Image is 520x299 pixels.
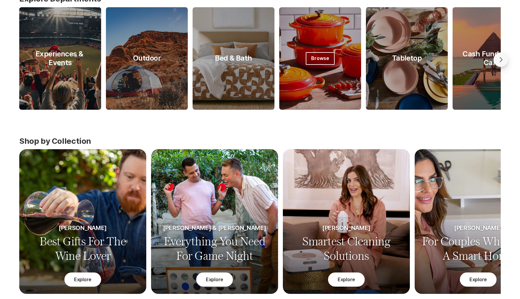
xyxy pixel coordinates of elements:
p: Bed & Bath [208,54,259,63]
button: Scroll right [494,52,508,67]
p: [PERSON_NAME] & [PERSON_NAME] [163,224,266,231]
p: Outdoor [126,54,168,63]
button: Explore [196,272,233,287]
p: [PERSON_NAME] [322,224,370,231]
p: Everything You Need For Game Night [158,234,271,263]
button: Explore [460,272,497,287]
button: Explore [328,272,365,287]
button: Explore [64,272,101,287]
a: Outdoor [106,7,188,110]
p: [PERSON_NAME] [454,224,502,231]
p: Tabletop [385,54,429,63]
p: Shop by Collection [19,136,520,146]
a: Tabletop [366,7,448,110]
p: Best Gifts For The Wine Lover [26,234,139,263]
a: Bed & Bath [193,7,274,110]
a: Experiences & Events [19,7,101,110]
a: Browse [279,7,361,110]
p: [PERSON_NAME] [59,224,107,231]
p: Experiences & Events [19,50,101,67]
p: Smartest Cleaning Solutions [290,234,403,263]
